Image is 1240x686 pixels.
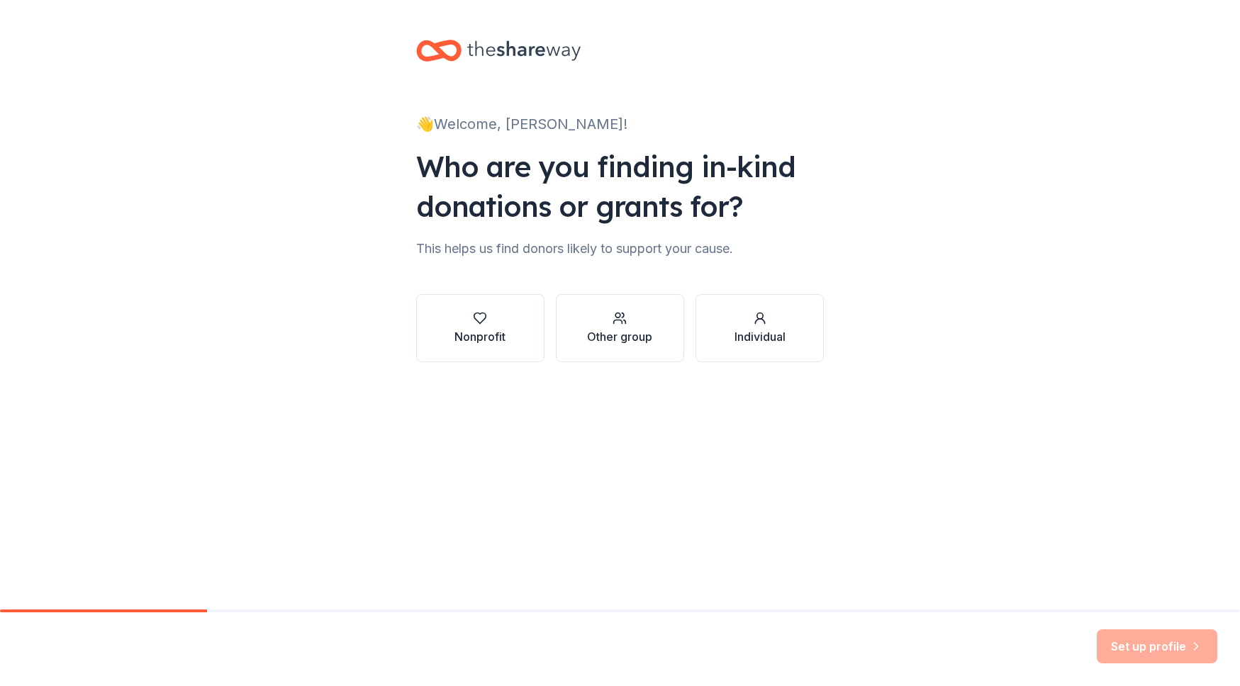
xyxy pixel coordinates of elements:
[416,294,544,362] button: Nonprofit
[416,113,825,135] div: 👋 Welcome, [PERSON_NAME]!
[696,294,824,362] button: Individual
[587,328,652,345] div: Other group
[734,328,786,345] div: Individual
[416,237,825,260] div: This helps us find donors likely to support your cause.
[416,147,825,226] div: Who are you finding in-kind donations or grants for?
[556,294,684,362] button: Other group
[454,328,506,345] div: Nonprofit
